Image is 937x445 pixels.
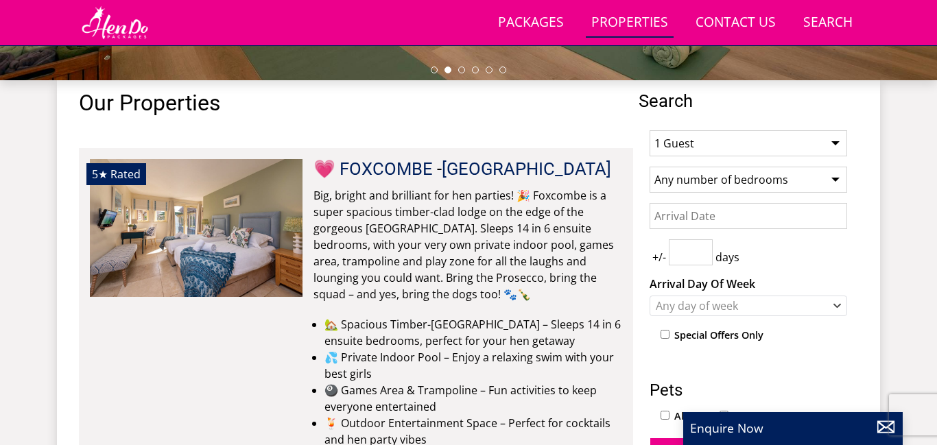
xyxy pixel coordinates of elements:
[324,382,622,415] li: 🎱 Games Area & Trampoline – Fun activities to keep everyone entertained
[586,8,674,38] a: Properties
[110,167,141,182] span: Rated
[92,167,108,182] span: 💗 FOXCOMBE has a 5 star rating under the Quality in Tourism Scheme
[442,158,611,179] a: [GEOGRAPHIC_DATA]
[650,249,669,265] span: +/-
[650,276,847,292] label: Arrival Day Of Week
[650,381,847,399] h3: Pets
[313,158,433,179] a: 💗 FOXCOMBE
[639,91,858,110] span: Search
[79,5,151,40] img: Hen Do Packages
[798,8,858,38] a: Search
[733,409,792,424] label: Not Allowed
[690,419,896,437] p: Enquire Now
[674,409,713,424] label: Allowed
[650,203,847,229] input: Arrival Date
[313,187,622,302] p: Big, bright and brilliant for hen parties! 🎉 Foxcombe is a super spacious timber-clad lodge on th...
[690,8,781,38] a: Contact Us
[493,8,569,38] a: Packages
[79,91,633,115] h1: Our Properties
[324,316,622,349] li: 🏡 Spacious Timber-[GEOGRAPHIC_DATA] – Sleeps 14 in 6 ensuite bedrooms, perfect for your hen getaway
[713,249,742,265] span: days
[652,298,830,313] div: Any day of week
[650,296,847,316] div: Combobox
[90,159,303,296] a: 5★ Rated
[437,158,611,179] span: -
[324,349,622,382] li: 💦 Private Indoor Pool – Enjoy a relaxing swim with your best girls
[674,328,763,343] label: Special Offers Only
[90,159,303,296] img: open-uri20250321-4642-4csm6b.original.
